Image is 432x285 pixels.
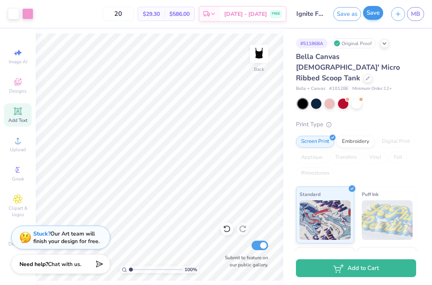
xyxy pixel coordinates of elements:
[33,230,100,245] div: Our Art team will finish your design for free.
[169,10,190,18] span: $586.00
[272,11,280,17] span: FREE
[329,85,348,92] span: # 1012BE
[407,7,424,21] a: MB
[48,260,81,268] span: Chat with us.
[333,7,361,21] button: Save as
[184,266,197,273] span: 100 %
[300,190,321,198] span: Standard
[337,136,374,148] div: Embroidery
[296,38,328,48] div: # 511868A
[224,10,267,18] span: [DATE] - [DATE]
[330,152,362,163] div: Transfers
[19,260,48,268] strong: Need help?
[332,38,376,48] div: Original Proof
[300,200,351,240] img: Standard
[103,7,134,21] input: – –
[362,251,409,259] span: Metallic & Glitter Ink
[296,167,334,179] div: Rhinestones
[12,176,24,182] span: Greek
[362,190,378,198] span: Puff Ink
[296,152,328,163] div: Applique
[9,88,27,94] span: Designs
[10,146,26,153] span: Upload
[221,254,268,268] label: Submit to feature on our public gallery.
[33,230,50,237] strong: Stuck?
[296,259,416,277] button: Add to Cart
[4,205,32,218] span: Clipart & logos
[290,6,329,22] input: Untitled Design
[362,200,413,240] img: Puff Ink
[251,46,267,62] img: Back
[296,85,325,92] span: Bella + Canvas
[352,85,392,92] span: Minimum Order: 12 +
[364,152,386,163] div: Vinyl
[8,117,27,123] span: Add Text
[9,59,27,65] span: Image AI
[143,10,160,18] span: $29.30
[296,120,416,129] div: Print Type
[300,251,319,259] span: Neon Ink
[296,136,334,148] div: Screen Print
[411,9,420,19] span: MB
[254,66,264,73] div: Back
[377,136,415,148] div: Digital Print
[363,6,383,20] button: Save
[8,241,27,247] span: Decorate
[389,152,407,163] div: Foil
[296,52,400,83] span: Bella Canvas [DEMOGRAPHIC_DATA]' Micro Ribbed Scoop Tank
